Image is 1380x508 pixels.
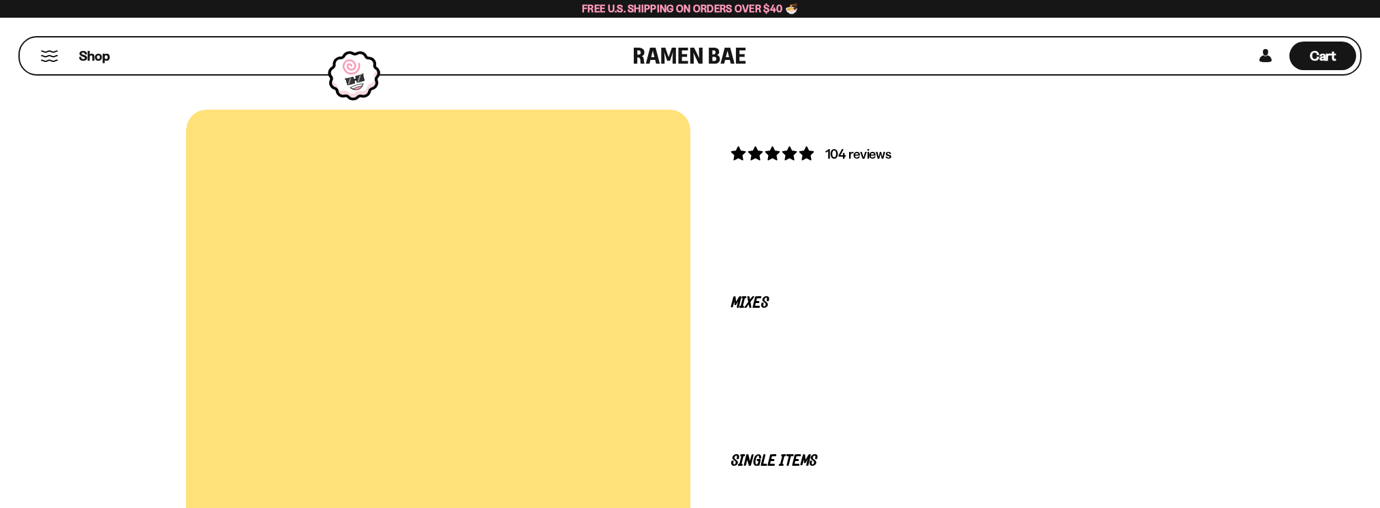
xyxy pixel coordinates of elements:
[79,47,110,65] span: Shop
[731,145,816,162] span: 4.90 stars
[1289,37,1356,74] div: Cart
[40,50,59,62] button: Mobile Menu Trigger
[582,2,798,15] span: Free U.S. Shipping on Orders over $40 🍜
[731,455,1154,468] p: Single Items
[79,42,110,70] a: Shop
[731,297,1154,310] p: Mixes
[825,146,891,162] span: 104 reviews
[1310,48,1336,64] span: Cart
